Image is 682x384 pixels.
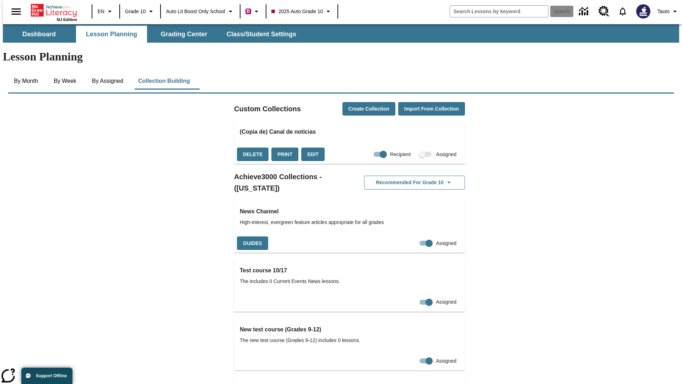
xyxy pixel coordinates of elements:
button: Guides [237,236,268,250]
h3: (Copia de) Canal de noticias [240,127,459,137]
span: Assigned [436,357,456,365]
span: The new test course (Grades 9-12) includes 0 lessons. [240,337,459,344]
span: EN [98,8,104,15]
h2: Custom Collections [234,103,301,114]
span: Dashboard [22,30,56,38]
button: School: Auto Lit Boost only School, Select your school [163,5,238,18]
h1: Lesson Planning [3,50,679,63]
button: By Month [8,73,44,90]
span: Tauto [657,8,670,15]
button: Print, will open in a new window [271,148,298,161]
a: Home [31,3,77,17]
span: Lesson Planning [86,30,137,38]
button: Language: EN, Select a language [94,5,117,18]
h3: News Channel [240,207,459,217]
span: Assigned [436,240,456,247]
button: Import from Collection [398,102,465,116]
button: Support Offline [21,368,72,384]
span: High-interest, evergreen feature articles appropriate for all grades [240,219,459,226]
h2: Achieve3000 Collections - ([US_STATE]) [234,171,350,194]
span: Assigned [436,298,456,306]
span: Class/Student Settings [227,30,296,38]
span: The includes 0 Current Events News lessons. [240,278,459,285]
a: Data Center [575,2,594,21]
span: B [247,7,250,16]
img: Avatar [636,4,650,18]
div: Home [31,2,77,22]
span: Grade 10 [125,8,146,15]
button: Dashboard [4,26,75,43]
button: By Assigned [86,73,129,90]
a: Notifications [613,2,632,21]
button: By Week [47,73,83,90]
div: SubNavbar [3,24,679,43]
button: Profile/Settings [655,5,682,18]
button: Grading Center [148,26,220,43]
button: Grade: Grade 10, Select a grade [122,5,158,18]
a: Resource Center, Will open in new tab [594,2,613,21]
button: Select a new avatar [632,2,655,21]
span: Recipient [390,151,411,158]
div: SubNavbar [3,26,303,43]
span: Auto Lit Boost only School [166,8,225,15]
h3: New test course (Grades 9-12) [240,325,459,335]
span: NJ Edition [57,17,77,22]
input: search field [450,6,548,17]
span: 2025 Auto Grade 10 [271,8,323,15]
button: Class: 2025 Auto Grade 10, Select your class [269,5,335,18]
button: Lesson Planning [76,26,147,43]
button: Edit [301,148,325,161]
button: Create Collection [342,102,395,116]
h3: Test course 10/17 [240,266,459,276]
button: Class/Student Settings [221,26,302,43]
button: Delete [237,148,269,161]
span: Support Offline [36,373,67,378]
span: Assigned [436,151,456,158]
button: Open side menu [6,1,27,22]
span: Grading Center [161,30,207,38]
button: Collection Building [132,73,196,90]
button: Recommended for Grade 10 [364,176,465,190]
button: Boost Class color is violet red. Change class color [243,5,264,18]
